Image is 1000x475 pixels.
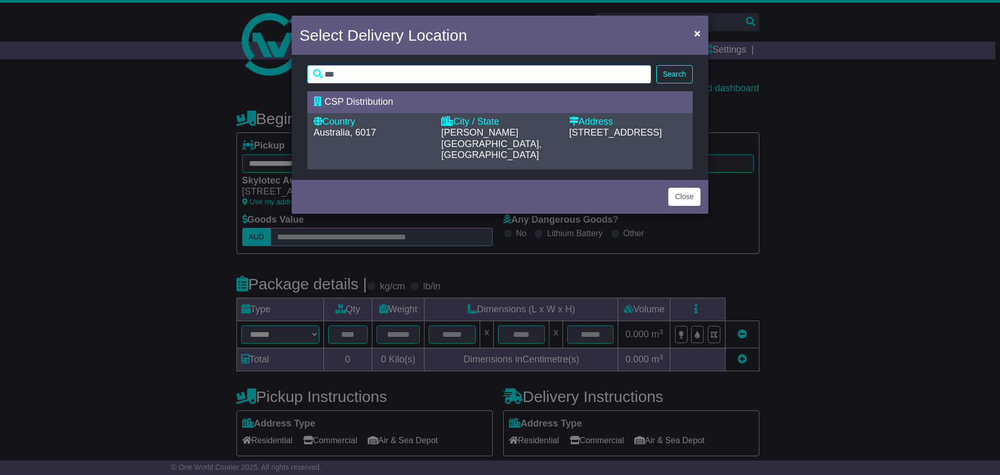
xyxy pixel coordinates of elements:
[569,127,662,138] span: [STREET_ADDRESS]
[656,65,693,83] button: Search
[441,127,541,160] span: [PERSON_NAME][GEOGRAPHIC_DATA], [GEOGRAPHIC_DATA]
[569,116,686,128] div: Address
[668,188,701,206] button: Close
[324,96,393,107] span: CSP Distribution
[314,127,376,138] span: Australia, 6017
[694,27,701,39] span: ×
[299,23,467,47] h4: Select Delivery Location
[314,116,431,128] div: Country
[689,22,706,44] button: Close
[441,116,558,128] div: City / State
